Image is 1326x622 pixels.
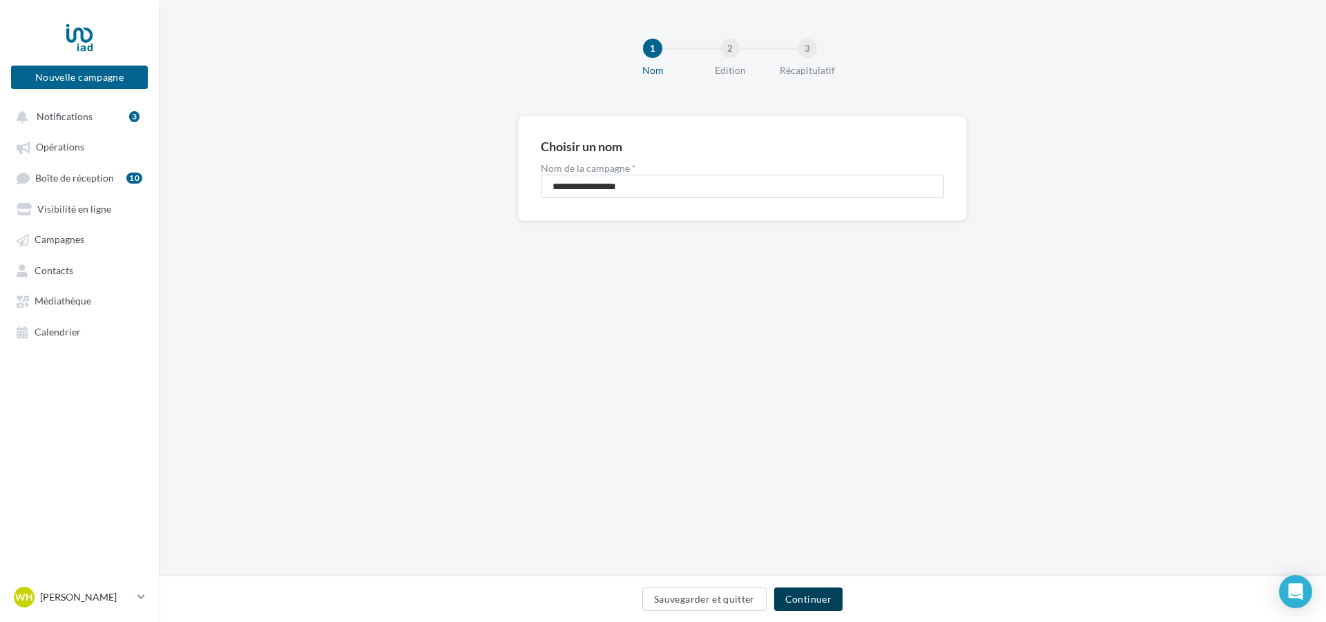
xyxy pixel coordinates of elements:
[35,264,73,276] span: Contacts
[720,39,740,58] div: 2
[8,257,151,282] a: Contacts
[11,66,148,89] button: Nouvelle campagne
[36,142,84,153] span: Opérations
[8,104,145,128] button: Notifications 3
[774,587,843,611] button: Continuer
[608,64,697,77] div: Nom
[1279,575,1312,608] div: Open Intercom Messenger
[541,140,622,153] div: Choisir un nom
[8,288,151,313] a: Médiathèque
[37,110,93,122] span: Notifications
[8,165,151,191] a: Boîte de réception10
[37,203,111,215] span: Visibilité en ligne
[15,590,33,604] span: WH
[35,295,91,307] span: Médiathèque
[8,196,151,221] a: Visibilité en ligne
[8,319,151,344] a: Calendrier
[35,172,114,184] span: Boîte de réception
[126,173,142,184] div: 10
[35,326,81,338] span: Calendrier
[541,164,944,173] label: Nom de la campagne *
[35,234,84,246] span: Campagnes
[686,64,774,77] div: Edition
[798,39,817,58] div: 3
[763,64,852,77] div: Récapitulatif
[8,226,151,251] a: Campagnes
[11,584,148,610] a: WH [PERSON_NAME]
[8,134,151,159] a: Opérations
[642,587,767,611] button: Sauvegarder et quitter
[643,39,662,58] div: 1
[40,590,132,604] p: [PERSON_NAME]
[129,111,140,122] div: 3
